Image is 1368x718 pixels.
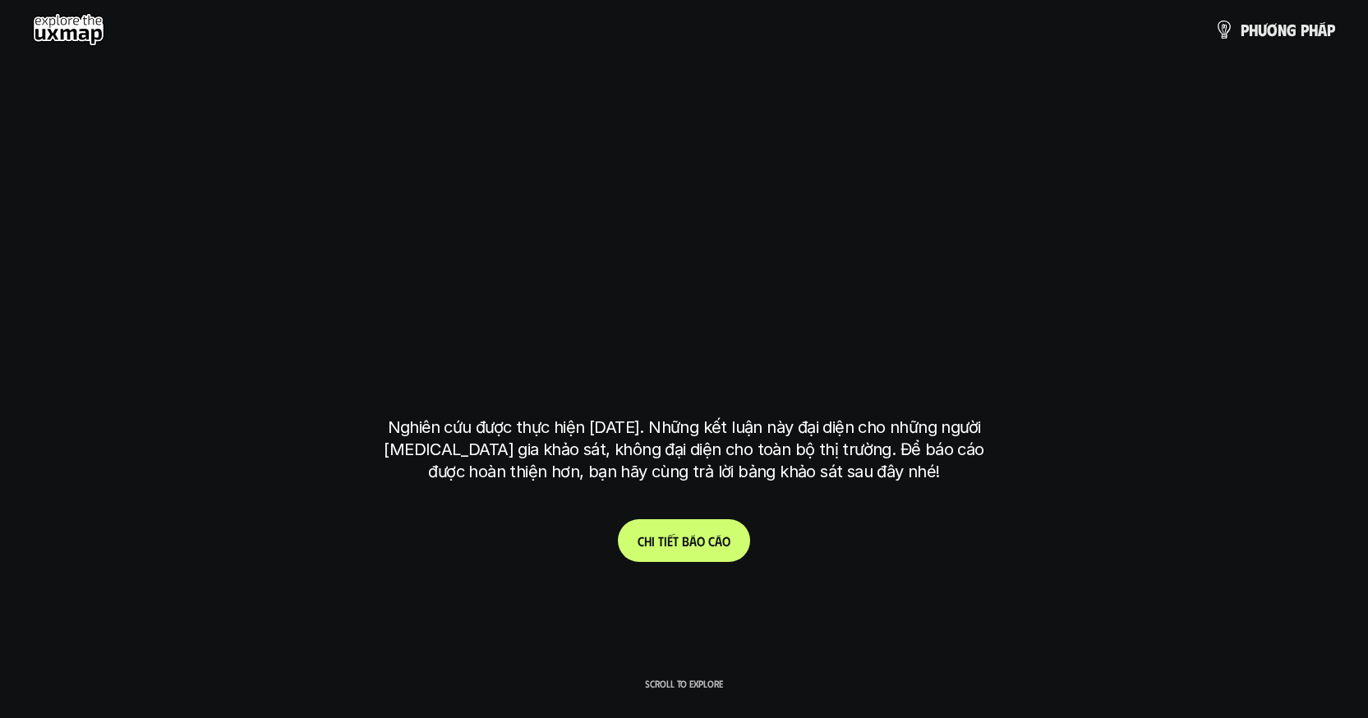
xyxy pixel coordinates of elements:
[1287,21,1297,39] span: g
[628,141,753,160] h6: Kết quả nghiên cứu
[1327,21,1335,39] span: p
[376,417,993,483] p: Nghiên cứu được thực hiện [DATE]. Những kết luận này đại diện cho những người [MEDICAL_DATA] gia ...
[638,533,644,549] span: C
[1318,21,1327,39] span: á
[715,533,722,549] span: á
[673,533,679,549] span: t
[1214,13,1335,46] a: phươngpháp
[645,678,723,689] p: Scroll to explore
[697,533,705,549] span: o
[658,533,664,549] span: t
[644,533,652,549] span: h
[1309,21,1318,39] span: h
[1249,21,1258,39] span: h
[722,533,730,549] span: o
[1278,21,1287,39] span: n
[652,533,655,549] span: i
[664,533,667,549] span: i
[667,533,673,549] span: ế
[682,533,689,549] span: b
[385,182,984,251] h1: phạm vi công việc của
[1241,21,1249,39] span: p
[708,533,715,549] span: c
[689,533,697,549] span: á
[1301,21,1309,39] span: p
[391,311,977,380] h1: tại [GEOGRAPHIC_DATA]
[1267,21,1278,39] span: ơ
[1258,21,1267,39] span: ư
